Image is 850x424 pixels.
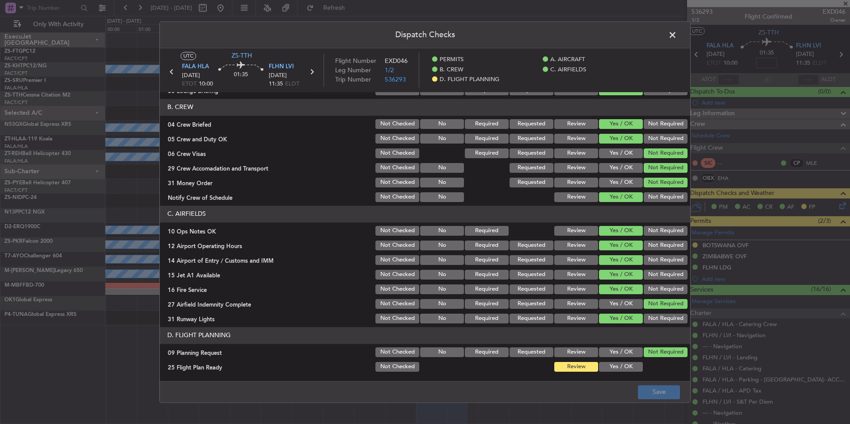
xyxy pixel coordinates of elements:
[644,241,688,250] button: Not Required
[644,299,688,309] button: Not Required
[644,347,688,357] button: Not Required
[644,148,688,158] button: Not Required
[644,192,688,202] button: Not Required
[644,226,688,236] button: Not Required
[644,284,688,294] button: Not Required
[160,22,690,48] header: Dispatch Checks
[644,178,688,187] button: Not Required
[644,255,688,265] button: Not Required
[644,163,688,173] button: Not Required
[644,314,688,323] button: Not Required
[644,134,688,144] button: Not Required
[644,119,688,129] button: Not Required
[644,270,688,280] button: Not Required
